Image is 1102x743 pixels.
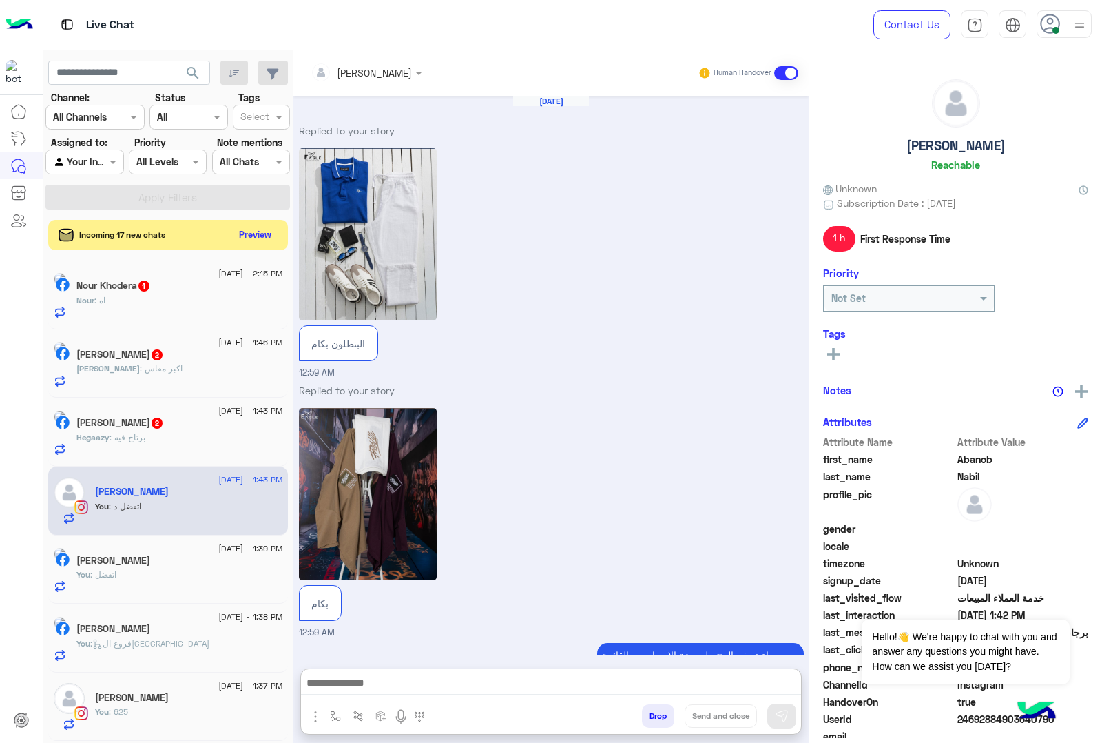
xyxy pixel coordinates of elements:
[238,90,260,105] label: Tags
[6,60,30,85] img: 713415422032625
[152,418,163,429] span: 2
[714,68,771,79] small: Human Handover
[6,10,33,39] img: Logo
[1071,17,1088,34] img: profile
[134,135,166,150] label: Priority
[299,123,437,138] p: Replied to your story
[823,522,955,536] span: gender
[95,486,169,498] h5: Abanob Nabil
[823,556,955,571] span: timezone
[109,706,128,717] span: 625
[218,267,282,280] span: [DATE] - 2:15 PM
[957,678,1089,692] span: 8
[79,229,165,241] span: Incoming 17 new chats
[393,709,409,725] img: send voice note
[330,711,341,722] img: select flow
[1075,385,1088,398] img: add
[823,625,955,640] span: last_message
[95,501,109,511] span: You
[823,608,955,622] span: last_interaction
[56,278,70,292] img: Facebook
[823,435,955,449] span: Attribute Name
[218,611,282,623] span: [DATE] - 1:38 PM
[347,704,370,727] button: Trigger scenario
[597,643,804,682] p: 6/9/2025, 12:59 AM
[306,332,370,356] p: 6/9/2025, 12:59 AM
[54,477,85,508] img: defaultAdmin.png
[56,416,70,429] img: Facebook
[218,542,282,555] span: [DATE] - 1:39 PM
[76,569,90,580] span: You
[933,80,979,127] img: defaultAdmin.png
[233,225,278,245] button: Preview
[110,432,145,442] span: برتاح فيه
[957,556,1089,571] span: Unknown
[109,501,141,511] span: اتفضل د
[957,469,1089,484] span: Nabil
[74,500,88,514] img: Instagram
[957,522,1089,536] span: null
[957,712,1089,726] span: 24692884903640790
[76,280,151,292] h5: Nour Khodera
[685,704,757,728] button: Send and close
[957,695,1089,709] span: true
[94,295,105,305] span: اه
[54,683,85,714] img: defaultAdmin.png
[76,432,110,442] span: Hegaazy
[961,10,988,39] a: tab
[218,336,282,349] span: [DATE] - 1:46 PM
[823,416,872,428] h6: Attributes
[138,281,149,292] span: 1
[823,539,955,553] span: locale
[370,704,393,727] button: create order
[324,704,347,727] button: select flow
[152,349,163,360] span: 2
[76,349,164,360] h5: Ahmed Elaidy
[823,591,955,605] span: last_visited_flow
[45,185,290,210] button: Apply Filters
[76,295,94,305] span: Nour
[931,159,980,171] h6: Reachable
[76,363,140,374] span: [PERSON_NAME]
[54,548,66,560] img: picture
[823,226,855,251] span: 1 h
[823,384,851,396] h6: Notes
[307,709,324,725] img: send attachment
[218,680,282,692] span: [DATE] - 1:37 PM
[176,61,210,90] button: search
[775,709,789,723] img: send message
[86,16,134,34] p: Live Chat
[513,96,589,106] h6: [DATE]
[957,452,1089,467] span: Abanob
[299,383,437,398] p: Replied to your story
[54,342,66,354] img: picture
[76,555,150,567] h5: Mohamed Adel
[823,181,877,196] span: Unknown
[823,573,955,588] span: signup_date
[642,704,674,728] button: Drop
[823,469,955,484] span: last_name
[823,487,955,519] span: profile_pic
[823,660,955,675] span: phone_number
[51,135,107,150] label: Assigned to:
[238,109,269,127] div: Select
[823,327,1088,340] h6: Tags
[823,712,955,726] span: UserId
[375,711,386,722] img: create order
[873,10,950,39] a: Contact Us
[56,553,70,567] img: Facebook
[860,232,950,246] span: First Response Time
[95,706,109,717] span: You
[218,474,282,486] span: [DATE] - 1:43 PM
[90,638,209,649] span: : فروع ال[GEOGRAPHIC_DATA]
[906,138,1006,154] h5: [PERSON_NAME]
[862,620,1069,684] span: Hello!👋 We're happy to chat with you and answer any questions you might have. How can we assist y...
[76,623,150,635] h5: Mohamed Adly
[957,487,992,522] img: defaultAdmin.png
[76,417,164,429] h5: Hegaazy Maahmoud
[90,569,116,580] span: اتفضل
[218,405,282,417] span: [DATE] - 1:43 PM
[957,539,1089,553] span: null
[957,573,1089,588] span: 2025-09-05T21:59:35.152Z
[299,367,335,378] span: 12:59 AM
